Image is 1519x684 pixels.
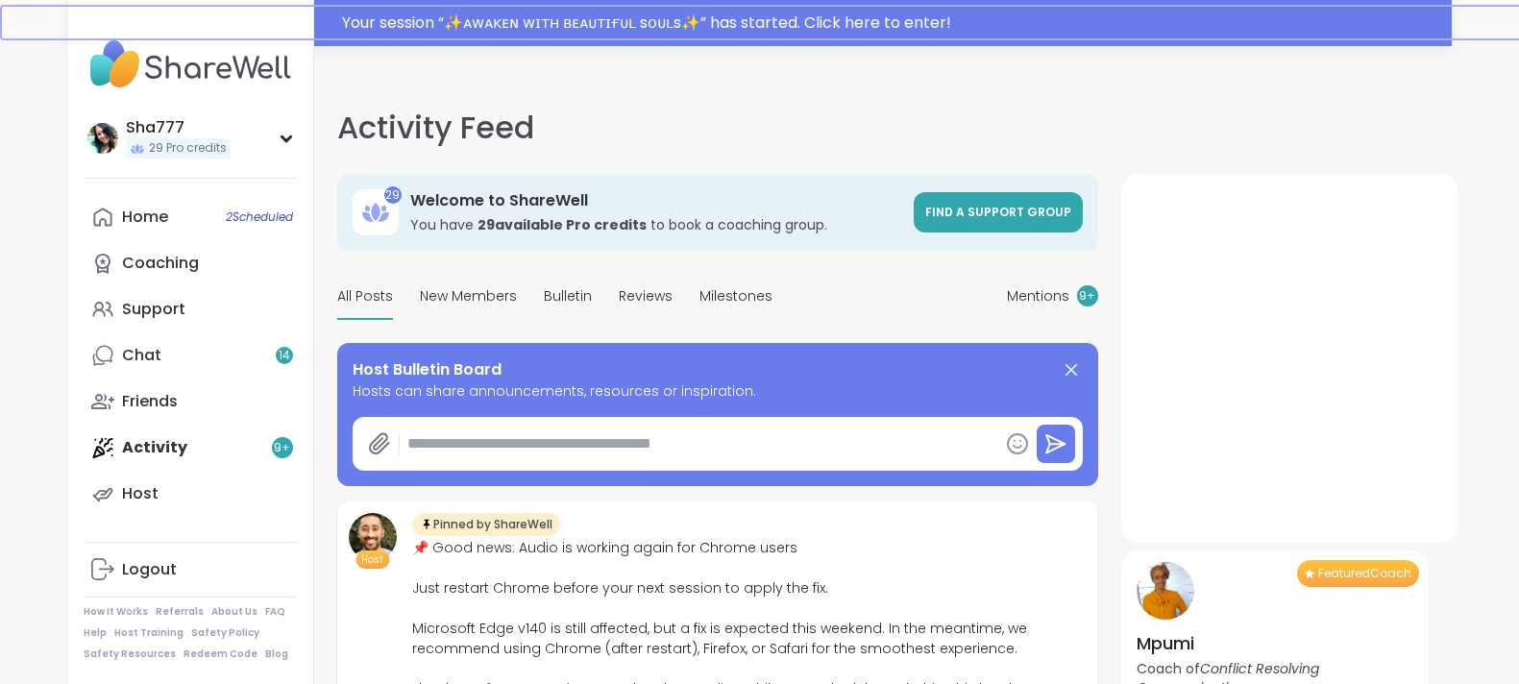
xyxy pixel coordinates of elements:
[265,647,288,661] a: Blog
[478,215,647,234] b: 29 available Pro credit s
[84,194,298,240] a: Home2Scheduled
[914,192,1083,232] a: Find a support group
[84,286,298,332] a: Support
[84,31,298,98] img: ShareWell Nav Logo
[184,647,257,661] a: Redeem Code
[410,215,902,234] h3: You have to book a coaching group.
[191,626,259,640] a: Safety Policy
[1137,562,1194,620] img: Mpumi
[156,605,204,619] a: Referrals
[226,209,293,225] span: 2 Scheduled
[84,471,298,517] a: Host
[925,204,1071,220] span: Find a support group
[122,483,159,504] div: Host
[361,552,383,567] span: Host
[619,286,673,306] span: Reviews
[122,559,177,580] div: Logout
[122,253,199,274] div: Coaching
[114,626,184,640] a: Host Training
[84,647,176,661] a: Safety Resources
[353,358,502,381] span: Host Bulletin Board
[337,286,393,306] span: All Posts
[1007,286,1069,306] span: Mentions
[84,240,298,286] a: Coaching
[1137,631,1413,655] h4: Mpumi
[1318,566,1411,581] span: Featured Coach
[84,379,298,425] a: Friends
[337,105,534,151] h1: Activity Feed
[265,605,285,619] a: FAQ
[84,626,107,640] a: Help
[87,123,118,154] img: Sha777
[384,186,402,204] div: 29
[279,348,290,364] span: 14
[122,345,161,366] div: Chat
[699,286,772,306] span: Milestones
[278,255,293,270] iframe: Spotlight
[410,190,902,211] h3: Welcome to ShareWell
[126,117,231,138] div: Sha777
[84,547,298,593] a: Logout
[149,140,227,157] span: 29 Pro credits
[420,286,517,306] span: New Members
[353,381,1083,402] span: Hosts can share announcements, resources or inspiration.
[349,513,397,561] img: brett
[122,299,185,320] div: Support
[412,513,560,536] div: Pinned by ShareWell
[84,605,148,619] a: How It Works
[122,391,178,412] div: Friends
[211,605,257,619] a: About Us
[544,286,592,306] span: Bulletin
[122,207,168,228] div: Home
[1079,288,1095,305] span: 9 +
[84,332,298,379] a: Chat14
